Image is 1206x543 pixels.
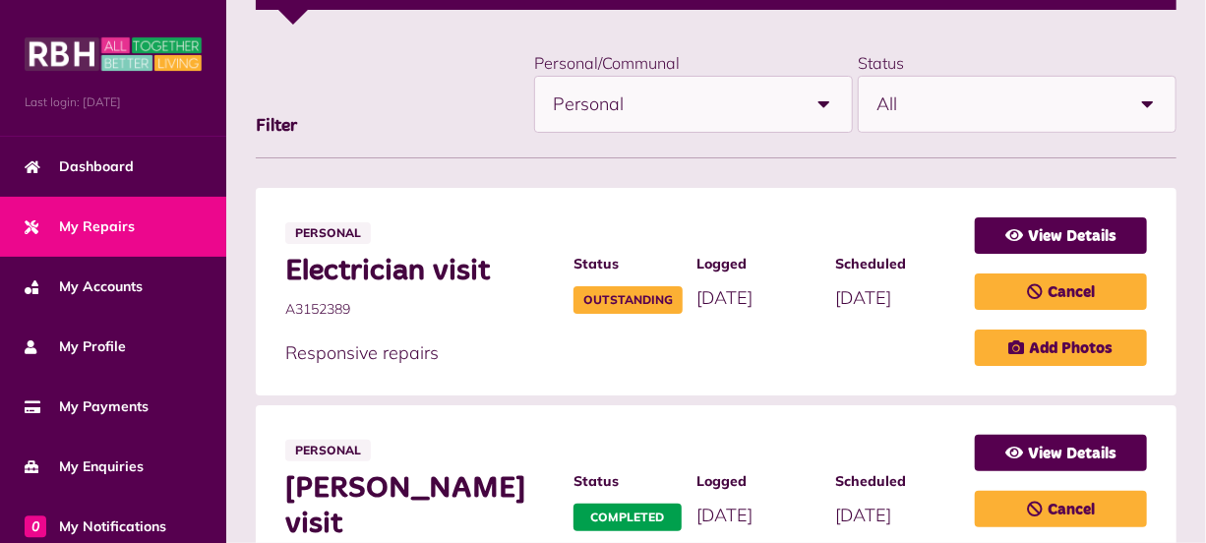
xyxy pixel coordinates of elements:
[285,339,955,366] p: Responsive repairs
[975,330,1147,366] a: Add Photos
[836,254,955,274] span: Scheduled
[25,336,126,357] span: My Profile
[553,77,797,132] span: Personal
[285,299,554,320] span: A3152389
[285,471,554,542] span: [PERSON_NAME] visit
[836,504,892,526] span: [DATE]
[876,77,1120,132] span: All
[975,491,1147,527] a: Cancel
[696,504,753,526] span: [DATE]
[836,471,955,492] span: Scheduled
[25,34,202,74] img: MyRBH
[696,286,753,309] span: [DATE]
[25,456,144,477] span: My Enquiries
[285,222,371,244] span: Personal
[25,156,134,177] span: Dashboard
[836,286,892,309] span: [DATE]
[534,53,680,73] label: Personal/Communal
[25,216,135,237] span: My Repairs
[573,286,683,314] span: Outstanding
[25,93,202,111] span: Last login: [DATE]
[573,504,682,531] span: Completed
[573,471,677,492] span: Status
[25,396,149,417] span: My Payments
[25,516,166,537] span: My Notifications
[256,117,297,135] span: Filter
[696,471,815,492] span: Logged
[975,217,1147,254] a: View Details
[573,254,677,274] span: Status
[858,53,904,73] label: Status
[25,515,46,537] span: 0
[285,440,371,461] span: Personal
[975,273,1147,310] a: Cancel
[696,254,815,274] span: Logged
[285,254,554,289] span: Electrician visit
[975,435,1147,471] a: View Details
[25,276,143,297] span: My Accounts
